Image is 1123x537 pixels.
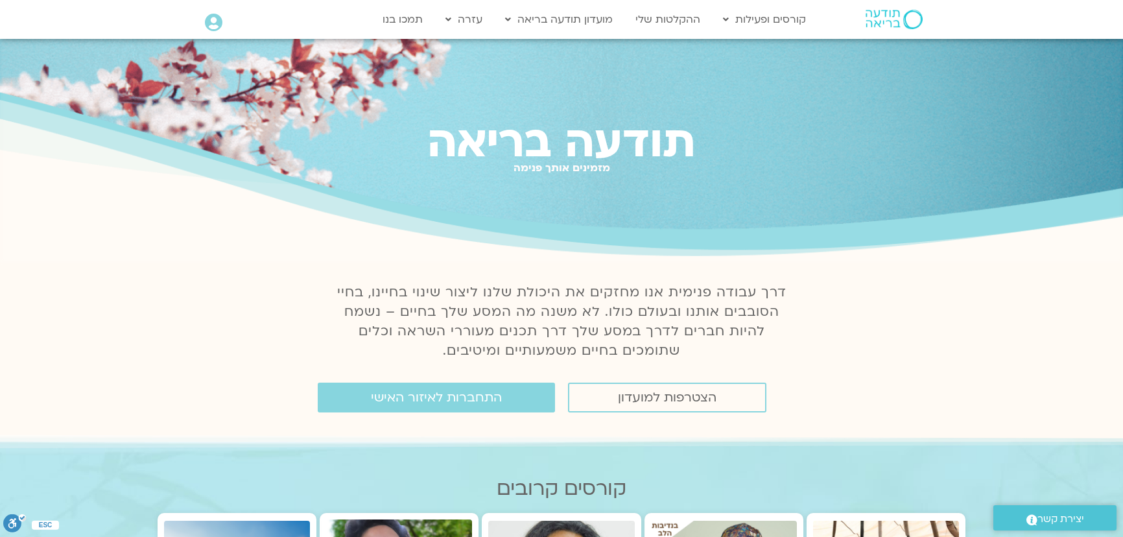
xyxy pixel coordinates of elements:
[629,7,707,32] a: ההקלטות שלי
[329,283,794,361] p: דרך עבודה פנימית אנו מחזקים את היכולת שלנו ליצור שינוי בחיינו, בחיי הסובבים אותנו ובעולם כולו. לא...
[376,7,429,32] a: תמכו בנו
[716,7,812,32] a: קורסים ופעילות
[993,505,1117,531] a: יצירת קשר
[1037,510,1084,528] span: יצירת קשר
[439,7,489,32] a: עזרה
[158,477,965,500] h2: קורסים קרובים
[371,390,502,405] span: התחברות לאיזור האישי
[499,7,619,32] a: מועדון תודעה בריאה
[866,10,923,29] img: תודעה בריאה
[568,383,766,412] a: הצטרפות למועדון
[618,390,716,405] span: הצטרפות למועדון
[318,383,555,412] a: התחברות לאיזור האישי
